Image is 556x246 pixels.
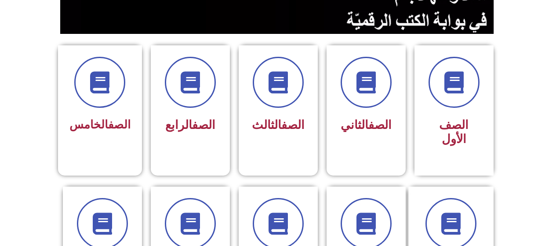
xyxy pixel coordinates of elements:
span: الثاني [341,118,392,132]
span: الرابع [165,118,215,132]
span: الخامس [69,118,131,131]
span: الصف الأول [439,118,469,146]
a: الصف [192,118,215,132]
a: الصف [368,118,392,132]
span: الثالث [252,118,305,132]
a: الصف [281,118,305,132]
a: الصف [108,118,131,131]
